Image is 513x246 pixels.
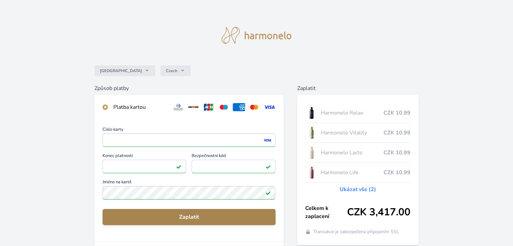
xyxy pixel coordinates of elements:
span: [GEOGRAPHIC_DATA] [100,68,142,73]
span: CZK 10.99 [383,129,410,137]
span: Czech [166,68,177,73]
span: CZK 10.99 [383,149,410,157]
span: Harmonelo Relax [320,109,383,117]
span: Harmonelo Vitality [320,129,383,137]
img: CLEAN_LACTO_se_stinem_x-hi-lo.jpg [305,144,318,161]
a: Ukázat vše (2) [340,185,376,193]
input: Jméno na kartěPlatné pole [103,186,275,199]
img: amex.svg [233,103,245,111]
img: Platné pole [265,190,271,195]
iframe: Iframe pro datum vypršení platnosti [106,162,183,171]
span: CZK 10.99 [383,109,410,117]
img: Platné pole [265,164,271,169]
img: CLEAN_VITALITY_se_stinem_x-lo.jpg [305,124,318,141]
span: Harmonelo Life [320,168,383,177]
button: Zaplatit [103,209,275,225]
span: Bezpečnostní kód [192,154,275,160]
img: maestro.svg [218,103,230,111]
img: visa [263,137,272,143]
span: CZK 10.99 [383,168,410,177]
img: logo.svg [222,27,292,44]
img: diners.svg [172,103,184,111]
img: jcb.svg [202,103,215,111]
h6: Způsob platby [94,84,283,92]
button: [GEOGRAPHIC_DATA] [94,65,155,76]
img: mc.svg [248,103,260,111]
span: Harmonelo Lacto [320,149,383,157]
span: Transakce je zabezpečena připojením SSL [313,228,399,235]
iframe: Iframe pro číslo karty [106,135,272,145]
iframe: Iframe pro bezpečnostní kód [195,162,272,171]
img: visa.svg [263,103,276,111]
span: Jméno na kartě [103,180,275,186]
span: Konec platnosti [103,154,186,160]
div: Platba kartou [113,103,167,111]
img: Platné pole [176,164,181,169]
img: CLEAN_LIFE_se_stinem_x-lo.jpg [305,164,318,181]
span: CZK 3,417.00 [347,206,410,218]
span: Číslo karty [103,127,275,133]
h6: Zaplatit [297,84,419,92]
button: Czech [161,65,191,76]
img: CLEAN_RELAX_se_stinem_x-lo.jpg [305,104,318,121]
img: discover.svg [187,103,200,111]
span: Celkem k zaplacení [305,204,347,220]
span: Zaplatit [108,213,270,221]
